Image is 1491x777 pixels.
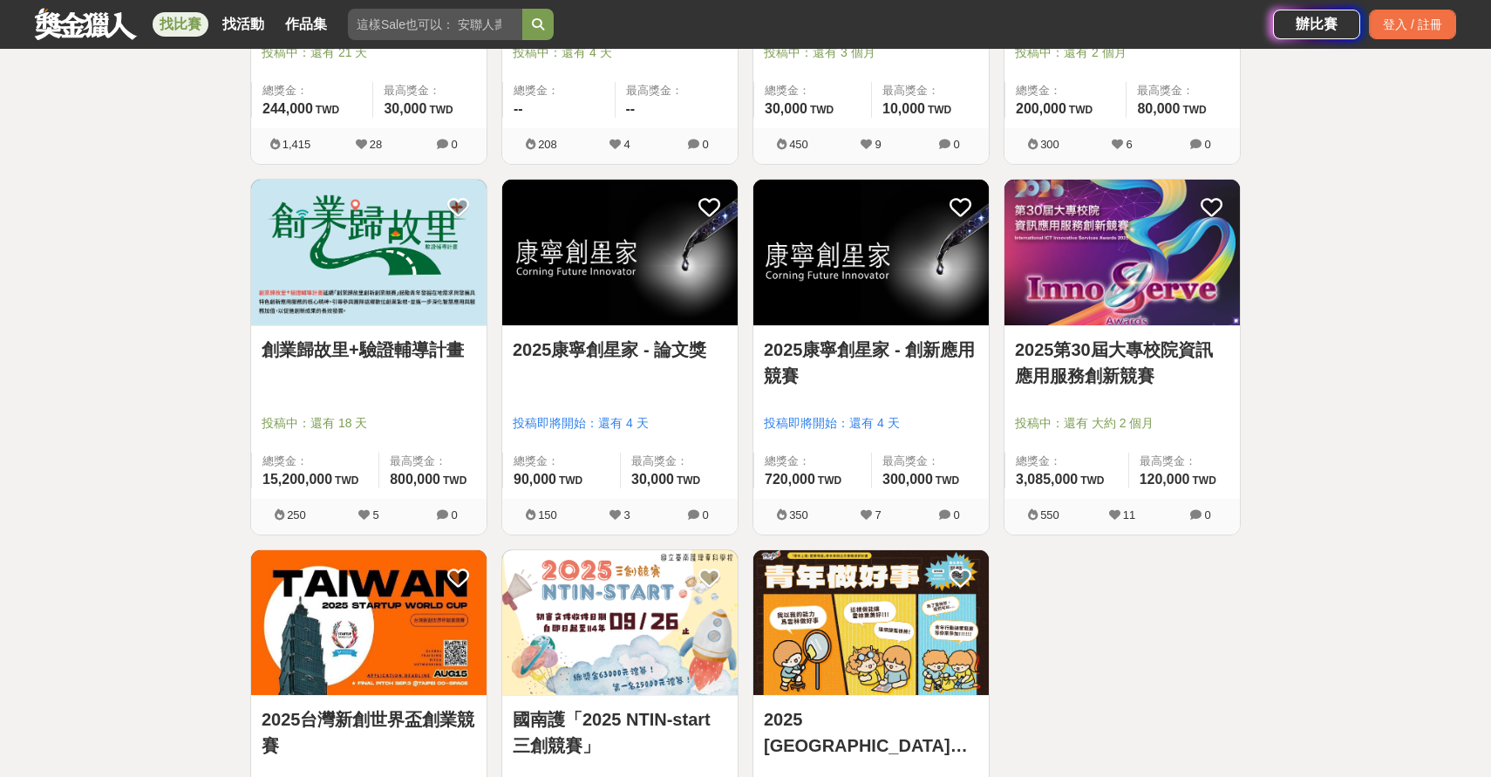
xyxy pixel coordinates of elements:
a: 創業歸故里+驗證輔導計畫 [262,337,476,363]
span: TWD [429,104,453,116]
span: 最高獎金： [882,82,978,99]
span: 208 [538,138,557,151]
span: 3,085,000 [1016,472,1078,487]
span: 300,000 [882,472,933,487]
span: 最高獎金： [631,453,727,470]
span: 最高獎金： [1140,453,1229,470]
a: 2025第30屆大專校院資訊應用服務創新競賽 [1015,337,1229,389]
img: Cover Image [1004,180,1240,325]
span: TWD [1193,474,1216,487]
span: 投稿中：還有 2 個月 [1015,44,1229,62]
span: 投稿即將開始：還有 4 天 [764,414,978,433]
a: Cover Image [502,550,738,697]
span: 28 [370,138,382,151]
span: 0 [451,138,457,151]
img: Cover Image [502,550,738,696]
span: TWD [1069,104,1093,116]
span: TWD [818,474,841,487]
span: 3 [623,508,630,521]
span: 30,000 [384,101,426,116]
span: TWD [936,474,959,487]
span: TWD [559,474,582,487]
span: 90,000 [514,472,556,487]
span: 30,000 [631,472,674,487]
span: TWD [677,474,700,487]
span: 450 [789,138,808,151]
a: 找活動 [215,12,271,37]
span: 投稿中：還有 4 天 [513,44,727,62]
span: 244,000 [262,101,313,116]
span: TWD [928,104,951,116]
span: TWD [335,474,358,487]
span: 5 [372,508,378,521]
span: 0 [451,508,457,521]
span: 250 [287,508,306,521]
span: 10,000 [882,101,925,116]
span: 550 [1040,508,1059,521]
span: -- [514,101,523,116]
span: 300 [1040,138,1059,151]
span: 200,000 [1016,101,1066,116]
span: 720,000 [765,472,815,487]
span: 投稿中：還有 大約 2 個月 [1015,414,1229,433]
input: 這樣Sale也可以： 安聯人壽創意銷售法募集 [348,9,522,40]
span: 投稿即將開始：還有 4 天 [513,414,727,433]
img: Cover Image [251,550,487,696]
span: 0 [953,508,959,521]
span: 總獎金： [262,453,368,470]
span: 總獎金： [514,453,609,470]
span: 總獎金： [262,82,362,99]
a: Cover Image [753,550,989,697]
span: 最高獎金： [1137,82,1229,99]
span: TWD [810,104,834,116]
span: -- [626,101,636,116]
span: 最高獎金： [626,82,728,99]
span: 最高獎金： [390,453,476,470]
a: 2025康寧創星家 - 創新應用競賽 [764,337,978,389]
span: TWD [316,104,339,116]
span: TWD [443,474,466,487]
span: 總獎金： [765,453,861,470]
span: 9 [875,138,881,151]
img: Cover Image [753,180,989,325]
a: 2025康寧創星家 - 論文獎 [513,337,727,363]
span: 最高獎金： [384,82,476,99]
span: 總獎金： [765,82,861,99]
span: TWD [1080,474,1104,487]
a: 2025台灣新創世界盃創業競賽 [262,706,476,759]
a: 辦比賽 [1273,10,1360,39]
img: Cover Image [502,180,738,325]
a: 2025 [GEOGRAPHIC_DATA]【青年做好事】提案競賽~開始徵件啦！ [764,706,978,759]
a: 找比賽 [153,12,208,37]
span: 投稿中：還有 18 天 [262,414,476,433]
a: Cover Image [251,550,487,697]
span: 總獎金： [1016,82,1115,99]
span: 0 [702,508,708,521]
span: 350 [789,508,808,521]
a: Cover Image [251,180,487,326]
img: Cover Image [251,180,487,325]
span: 120,000 [1140,472,1190,487]
span: 15,200,000 [262,472,332,487]
a: Cover Image [502,180,738,326]
span: 0 [1204,508,1210,521]
a: 作品集 [278,12,334,37]
span: 總獎金： [1016,453,1118,470]
span: 150 [538,508,557,521]
span: 投稿中：還有 3 個月 [764,44,978,62]
span: 7 [875,508,881,521]
a: Cover Image [753,180,989,326]
span: 總獎金： [514,82,604,99]
span: 0 [1204,138,1210,151]
span: 11 [1123,508,1135,521]
img: Cover Image [753,550,989,696]
span: 0 [953,138,959,151]
span: 800,000 [390,472,440,487]
div: 登入 / 註冊 [1369,10,1456,39]
span: 0 [702,138,708,151]
span: 80,000 [1137,101,1180,116]
span: TWD [1182,104,1206,116]
span: 最高獎金： [882,453,978,470]
span: 6 [1126,138,1132,151]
